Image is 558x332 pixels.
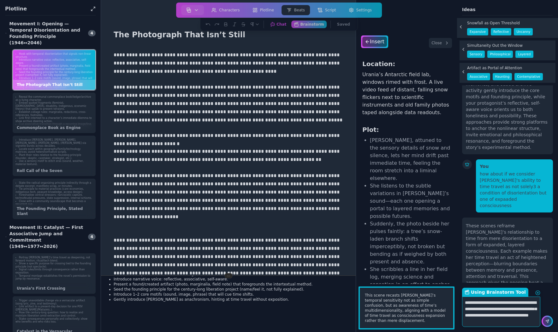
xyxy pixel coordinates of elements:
[15,111,93,117] li: Establish collage rules: marginalia, redactions, cross-references, footnotes.
[370,266,451,296] li: She scribbles a line in her field log, merging science and sensation in an effort to anchor an ex...
[429,38,452,48] button: Close
[291,21,326,28] button: Brainstorm
[114,277,351,282] li: Introduce narrative voice: reflective, associative, self-aware.
[15,65,93,71] li: Present a found/created artifact (photo, marginalia, field note) that foregrounds the intertextua...
[13,123,95,133] div: Commonplace Book as Engine
[15,58,93,65] li: Introduce narrative voice: reflective, associative, self-aware.
[15,77,93,83] li: Introduce 1–2 core motifs (sound, image, phrase) that will cue time shifts.
[467,73,490,80] span: Associative
[15,71,93,77] li: Seed the founding principle for the century-long liberation project (name/feel it, not fully expl...
[15,268,93,274] li: Signal rules/limits through consequence rather than exposition.
[15,95,93,101] li: Reveal the communal commonplace book/ledger/archive as a living character.
[15,160,93,166] li: Use a sensory motif to stitch eras (sound, weather, material texture).
[205,4,246,16] a: Characters
[370,182,451,220] li: She listens to the subtle variations in [PERSON_NAME]’s sound—each one opening a portal to layere...
[13,166,95,176] div: Roll Call of the Seven
[361,35,388,48] button: Insert
[15,117,93,123] li: Link first intertext to a character’s immediate dilemma to show archive steering action.
[88,234,96,240] span: 4
[114,287,351,292] li: Seed the founding principle for the century-long liberation project (name/feel it, not fully expl...
[13,283,95,293] div: Urania’s First Crossing
[5,5,88,13] h1: Plotline
[467,51,485,58] span: Sensory
[13,80,95,90] div: The Photograph That Isn’t Still
[493,73,512,80] span: Haunting
[282,5,310,15] button: Beats
[5,224,84,249] div: Movement II: Catalyst — First Associative Jump and Commitment (1949↔1977↔2026)
[462,6,553,13] p: Ideas
[247,5,279,15] button: Plotline
[480,171,549,209] div: how about if we consider [PERSON_NAME]'s ability to time travel as not solely3 a condition of dis...
[15,154,93,160] li: Plant their roles relative to the founding principle (founder, skeptic, caretaker, strategist, et...
[246,4,280,16] a: Plotline
[466,223,549,311] div: These scenes reframe [PERSON_NAME]’s relationship to time from mere disorientation to a form of e...
[362,71,451,119] p: Urania’s Antarctic field lab, windows rimed with frost. A live video feed of distant, falling sno...
[370,220,451,266] li: Suddenly, the photo beside her pulses faintly: a tree’s snow-laden branch shifts imperceptibly, n...
[15,311,93,317] li: Pose the century-long question: how to realize and maintain liberation amid extraction and control.
[466,49,549,151] div: Each scene immerses the reader in [PERSON_NAME]’s sensory world and disoriented temporality, maki...
[186,8,191,13] img: storyboard
[15,52,93,58] li: Hook with temporal disorientation that signals non-linear structure.
[15,299,93,305] li: Trigger unavoidable change via a vernacular artifact (song lyric, zine, oral testimony).
[312,5,341,15] button: Script
[467,65,522,71] span: Artifact as Portal of Attention
[362,125,451,134] h3: Plot:
[15,317,93,323] li: Stake consequences personally and collectively; show who benefits and who risks loss.
[15,181,93,188] li: State the radical organizing principle indirectly through a debate excerpt, manifesto scrap, or m...
[15,194,93,200] li: Foreshadow central stressors: narcissistic capture, technofeudal pressures, state suppression, in...
[206,5,245,15] button: Characters
[515,51,533,58] span: Layered
[114,282,351,287] li: Present a found/created artifact (photo, marginalia, field note) that foregrounds the intertextua...
[467,28,488,35] span: Expansive
[514,28,533,35] span: Uncanny
[487,51,513,58] span: Philosophical
[280,4,311,16] a: Beats
[15,274,93,280] li: Temporal montage establishes the novel’s permission to jump by resonance.
[467,21,520,26] span: Snowfall as Open Threshold
[5,21,84,46] div: Movement I: Opening — Temporal Disorientation and Founding Principle (1946↔2046)
[365,293,448,323] span: This scene recasts [PERSON_NAME]’s temporal sensitivity not as simple confusion, but as awareness...
[268,21,289,28] button: Chat
[15,262,93,268] li: Show a specific purpose for crossing tied to the founding principle (not spectacle).
[362,59,451,68] h3: Location:
[15,188,93,194] li: Tie principle to material practices (care economies, indigenous tech, peasant knowledge, access d...
[462,288,528,297] label: Using Brainstorm Tool
[342,4,378,16] a: Settings
[311,4,342,16] a: Script
[370,137,451,182] li: [PERSON_NAME], attuned to the sensory details of snow and silence, lets her mind drift past immed...
[514,73,543,80] span: Contemplative
[88,30,96,36] span: 4
[344,5,377,15] button: Settings
[335,21,353,28] button: Saved
[111,29,248,41] h1: The Photograph That Isn’t Still
[15,200,93,206] li: Close with a community soundscape that becomes a recurrent cue.
[15,101,93,111] li: Embed quoted fragments (feminist, [DEMOGRAPHIC_DATA], disability, Indigenous, economic theory) th...
[467,43,523,48] span: Simultaneity Out the Window
[362,37,387,47] div: Insert
[13,204,95,219] div: The Founding Principle, Stated Slant
[15,148,93,154] li: Locate each within geography/family/technology matrices; avoid heteronormative scripts.
[114,297,351,302] li: Gently introduce [PERSON_NAME] as anachronism, hinting at time travel without exposition.
[114,292,351,297] li: Introduce 1–2 core motifs (sound, image, phrase) that will cue time shifts.
[15,256,93,262] li: Portray [PERSON_NAME]’s time travel as deepening, not forward motion; ritual/tech blend.
[15,305,93,311] li: Link artifact to a present-day decision for one POV ([PERSON_NAME]/Matia/etc.).
[15,138,93,148] li: Introduce [PERSON_NAME], [PERSON_NAME], [PERSON_NAME], [PERSON_NAME], [PERSON_NAME] via vignette ...
[491,28,511,35] span: Reflective
[480,163,549,169] p: You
